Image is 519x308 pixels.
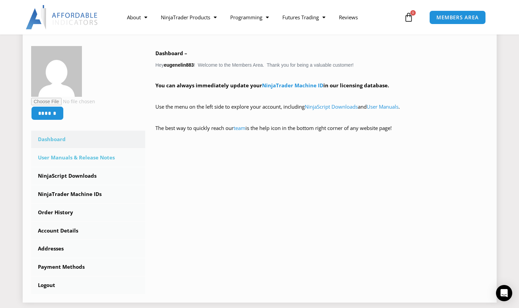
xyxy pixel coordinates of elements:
p: Use the menu on the left side to explore your account, including and . [155,102,488,121]
a: About [120,9,154,25]
a: Addresses [31,240,146,258]
a: Order History [31,204,146,221]
a: User Manuals & Release Notes [31,149,146,167]
div: Open Intercom Messenger [496,285,512,301]
a: Account Details [31,222,146,240]
nav: Account pages [31,131,146,294]
strong: eugenelin883 [164,62,194,68]
a: MEMBERS AREA [429,10,486,24]
img: LogoAI | Affordable Indicators – NinjaTrader [26,5,99,29]
a: NinjaTrader Products [154,9,223,25]
a: Logout [31,277,146,294]
a: Futures Trading [276,9,332,25]
a: team [234,125,245,131]
a: NinjaScript Downloads [305,103,358,110]
a: Programming [223,9,276,25]
a: 0 [394,7,424,27]
img: ce5c3564b8d766905631c1cffdfddf4fd84634b52f3d98752d85c5da480e954d [31,46,82,97]
a: NinjaScript Downloads [31,167,146,185]
a: User Manuals [367,103,398,110]
span: 0 [410,10,416,16]
a: Payment Methods [31,258,146,276]
a: Reviews [332,9,365,25]
p: The best way to quickly reach our is the help icon in the bottom right corner of any website page! [155,124,488,142]
a: NinjaTrader Machine IDs [31,185,146,203]
strong: You can always immediately update your in our licensing database. [155,82,389,89]
a: NinjaTrader Machine ID [262,82,323,89]
nav: Menu [120,9,403,25]
b: Dashboard – [155,50,187,57]
a: Dashboard [31,131,146,148]
div: Hey ! Welcome to the Members Area. Thank you for being a valuable customer! [155,49,488,142]
span: MEMBERS AREA [436,15,479,20]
